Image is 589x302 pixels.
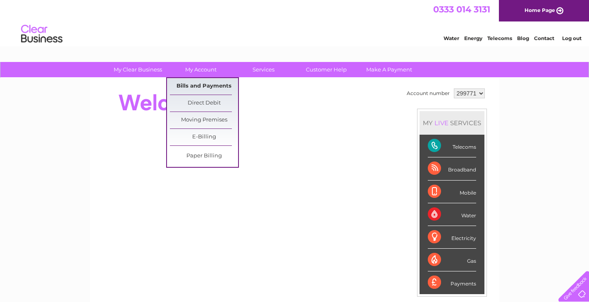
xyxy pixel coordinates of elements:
div: Water [428,203,476,226]
a: Services [229,62,298,77]
a: E-Billing [170,129,238,145]
div: Payments [428,271,476,294]
td: Account number [405,86,452,100]
a: Log out [562,35,582,41]
a: Energy [464,35,482,41]
img: logo.png [21,21,63,47]
a: Make A Payment [355,62,423,77]
div: MY SERVICES [420,111,484,135]
a: Water [444,35,459,41]
div: Gas [428,249,476,271]
a: Paper Billing [170,148,238,164]
a: Telecoms [487,35,512,41]
a: Customer Help [292,62,360,77]
div: LIVE [433,119,450,127]
a: My Clear Business [104,62,172,77]
a: Moving Premises [170,112,238,128]
a: Contact [534,35,554,41]
a: My Account [167,62,235,77]
div: Mobile [428,181,476,203]
div: Clear Business is a trading name of Verastar Limited (registered in [GEOGRAPHIC_DATA] No. 3667643... [100,5,490,40]
div: Broadband [428,157,476,180]
a: Bills and Payments [170,78,238,95]
div: Electricity [428,226,476,249]
a: Direct Debit [170,95,238,112]
a: Blog [517,35,529,41]
a: 0333 014 3131 [433,4,490,14]
div: Telecoms [428,135,476,157]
